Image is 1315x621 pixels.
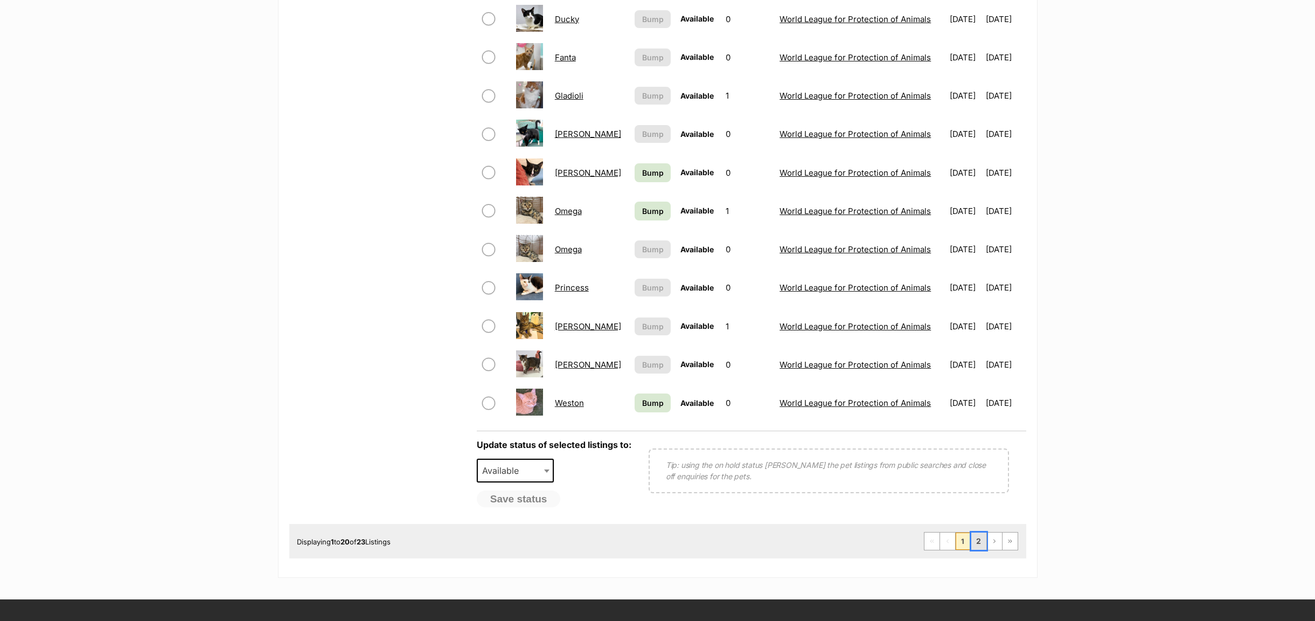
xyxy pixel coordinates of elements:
span: Available [680,245,714,254]
td: 0 [721,39,774,76]
span: Bump [642,397,664,409]
span: Available [680,168,714,177]
a: Omega [555,206,582,216]
span: Bump [642,52,664,63]
label: Update status of selected listings to: [477,439,631,450]
a: World League for Protection of Animals [780,91,931,101]
td: 0 [721,154,774,191]
td: [DATE] [945,115,985,153]
span: Bump [642,282,664,293]
td: 1 [721,192,774,230]
td: [DATE] [945,77,985,114]
a: World League for Protection of Animals [780,52,931,63]
td: 1 [721,308,774,345]
a: World League for Protection of Animals [780,282,931,293]
td: [DATE] [986,384,1025,422]
button: Bump [635,356,670,374]
a: Ducky [555,14,579,24]
strong: 1 [331,537,335,546]
span: Bump [642,128,664,140]
a: World League for Protection of Animals [780,360,931,370]
a: [PERSON_NAME] [555,168,621,178]
td: [DATE] [986,154,1025,191]
td: 0 [721,269,774,306]
a: [PERSON_NAME] [555,129,621,139]
strong: 23 [357,537,366,546]
a: [PERSON_NAME] [555,360,621,370]
button: Bump [635,10,670,28]
td: [DATE] [986,192,1025,230]
td: [DATE] [986,77,1025,114]
td: [DATE] [945,308,985,345]
span: Available [478,463,530,478]
a: Weston [555,398,584,408]
td: [DATE] [986,308,1025,345]
span: Available [680,129,714,139]
a: Fanta [555,52,576,63]
a: Princess [555,282,589,293]
button: Bump [635,49,670,66]
button: Bump [635,240,670,258]
span: Available [680,14,714,23]
span: Available [680,283,714,292]
a: World League for Protection of Animals [780,129,931,139]
td: [DATE] [986,231,1025,268]
td: 0 [721,1,774,38]
button: Bump [635,87,670,105]
td: 0 [721,231,774,268]
td: [DATE] [945,154,985,191]
td: [DATE] [986,1,1025,38]
a: World League for Protection of Animals [780,398,931,408]
a: World League for Protection of Animals [780,321,931,332]
td: [DATE] [945,192,985,230]
a: Page 2 [971,533,986,550]
a: [PERSON_NAME] [555,321,621,332]
a: Bump [635,202,670,220]
span: Available [680,206,714,215]
span: Bump [642,167,664,178]
td: 0 [721,115,774,153]
a: Gladioli [555,91,583,101]
span: Available [680,321,714,330]
td: 0 [721,384,774,422]
td: 0 [721,346,774,383]
img: Weston [516,389,543,416]
a: World League for Protection of Animals [780,14,931,24]
span: Available [680,91,714,100]
td: [DATE] [945,346,985,383]
a: World League for Protection of Animals [780,168,931,178]
span: Previous page [940,533,955,550]
span: Available [680,398,714,408]
td: [DATE] [945,1,985,38]
td: [DATE] [986,346,1025,383]
span: Bump [642,90,664,101]
td: [DATE] [986,39,1025,76]
span: Available [477,459,554,482]
td: [DATE] [945,39,985,76]
a: Next page [987,533,1002,550]
span: Available [680,360,714,369]
span: Available [680,52,714,61]
a: World League for Protection of Animals [780,206,931,216]
span: Bump [642,13,664,25]
span: Bump [642,359,664,370]
span: First page [924,533,940,550]
img: Fanta [516,43,543,70]
a: Last page [1003,533,1018,550]
span: Displaying to of Listings [297,537,391,546]
p: Tip: using the on hold status [PERSON_NAME] the pet listings from public searches and close off e... [666,459,992,482]
a: Bump [635,394,670,412]
td: [DATE] [945,269,985,306]
span: Bump [642,205,664,217]
button: Bump [635,125,670,143]
a: World League for Protection of Animals [780,244,931,254]
strong: 20 [341,537,350,546]
img: Harry [516,120,543,147]
td: [DATE] [986,269,1025,306]
button: Save status [477,491,561,508]
a: Omega [555,244,582,254]
a: Bump [635,163,670,182]
button: Bump [635,318,670,335]
td: 1 [721,77,774,114]
td: [DATE] [986,115,1025,153]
